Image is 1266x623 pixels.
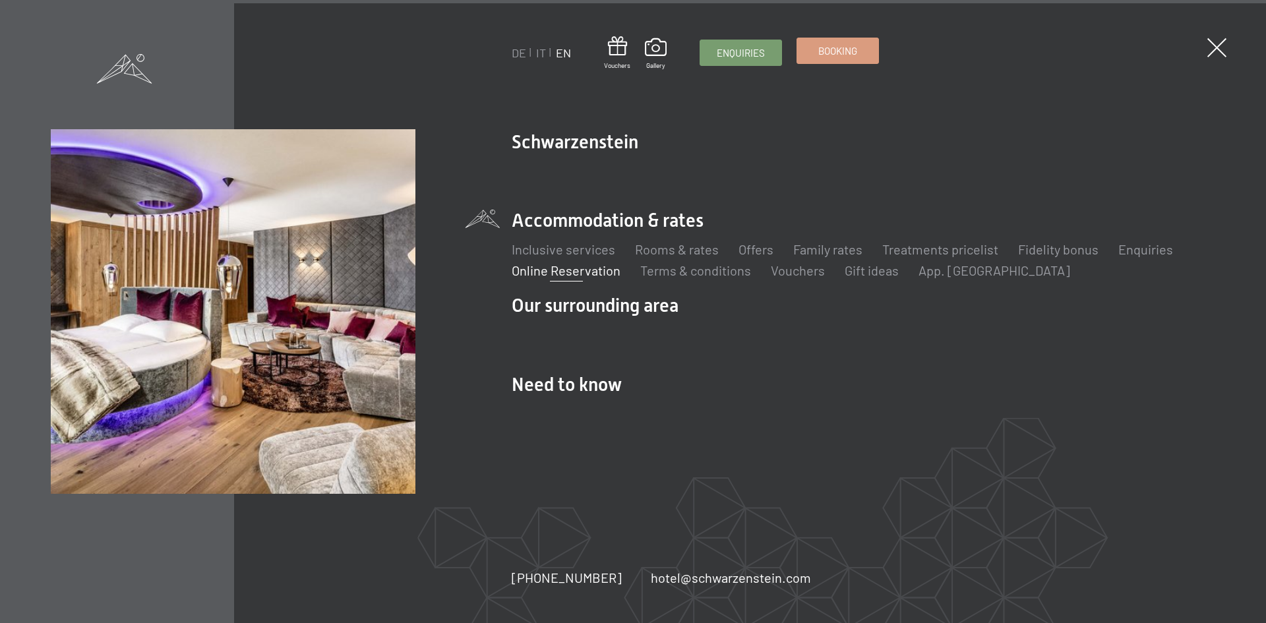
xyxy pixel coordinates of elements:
[1118,241,1173,257] a: Enquiries
[604,36,630,70] a: Vouchers
[818,44,857,58] span: Booking
[512,45,526,60] a: DE
[882,241,998,257] a: Treatments pricelist
[512,241,615,257] a: Inclusive services
[845,262,899,278] a: Gift ideas
[604,61,630,70] span: Vouchers
[556,45,571,60] a: EN
[645,38,667,70] a: Gallery
[512,568,622,587] a: [PHONE_NUMBER]
[640,262,751,278] a: Terms & conditions
[512,570,622,585] span: [PHONE_NUMBER]
[793,241,862,257] a: Family rates
[1018,241,1099,257] a: Fidelity bonus
[512,262,620,278] a: Online Reservation
[635,241,719,257] a: Rooms & rates
[738,241,773,257] a: Offers
[651,568,811,587] a: hotel@schwarzenstein.com
[717,46,765,60] span: Enquiries
[536,45,546,60] a: IT
[919,262,1070,278] a: App. [GEOGRAPHIC_DATA]
[645,61,667,70] span: Gallery
[771,262,825,278] a: Vouchers
[700,40,781,65] a: Enquiries
[797,38,878,63] a: Booking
